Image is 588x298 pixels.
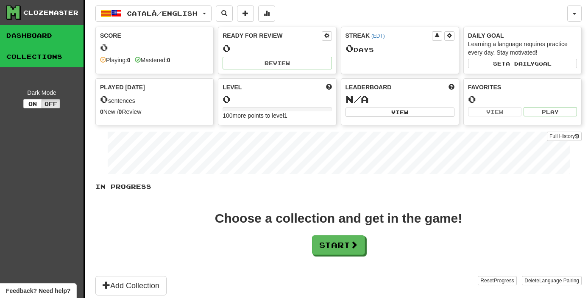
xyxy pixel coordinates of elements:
[237,6,254,22] button: Add sentence to collection
[524,107,577,116] button: Play
[223,31,321,40] div: Ready for Review
[468,31,577,40] div: Daily Goal
[100,94,209,105] div: sentences
[326,83,332,91] span: Score more points to level up
[23,99,42,108] button: On
[223,57,332,69] button: Review
[215,212,462,225] div: Choose a collection and get in the game!
[346,83,392,91] span: Leaderboard
[6,287,70,295] span: Open feedback widget
[100,83,145,91] span: Played [DATE]
[167,57,170,63] strong: 0
[506,61,535,66] span: a daily
[346,108,454,117] button: View
[547,132,582,141] a: Full History
[119,108,122,115] strong: 0
[468,59,577,68] button: Seta dailygoal
[100,31,209,40] div: Score
[468,40,577,57] div: Learning a language requires practice every day. Stay motivated!
[346,43,454,54] div: Day s
[100,56,131,64] div: Playing:
[478,276,516,285] button: ResetProgress
[312,235,365,255] button: Start
[522,276,582,285] button: DeleteLanguage Pairing
[100,42,209,53] div: 0
[468,94,577,105] div: 0
[100,108,209,116] div: New / Review
[95,276,167,295] button: Add Collection
[216,6,233,22] button: Search sentences
[371,33,385,39] a: (EDT)
[127,10,198,17] span: Català / English
[223,43,332,54] div: 0
[6,88,77,97] div: Dark Mode
[95,6,212,22] button: Català/English
[223,83,242,91] span: Level
[346,31,432,40] div: Streak
[346,42,354,54] span: 0
[223,94,332,105] div: 0
[449,83,454,91] span: This week in points, UTC
[100,93,108,105] span: 0
[258,6,275,22] button: More stats
[127,57,131,63] strong: 0
[494,278,514,284] span: Progress
[135,56,170,64] div: Mastered:
[95,182,582,191] p: In Progress
[23,8,78,17] div: Clozemaster
[42,99,60,108] button: Off
[539,278,579,284] span: Language Pairing
[468,107,521,116] button: View
[468,83,577,91] div: Favorites
[100,108,103,115] strong: 0
[346,93,369,105] span: N/A
[223,111,332,120] div: 100 more points to level 1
